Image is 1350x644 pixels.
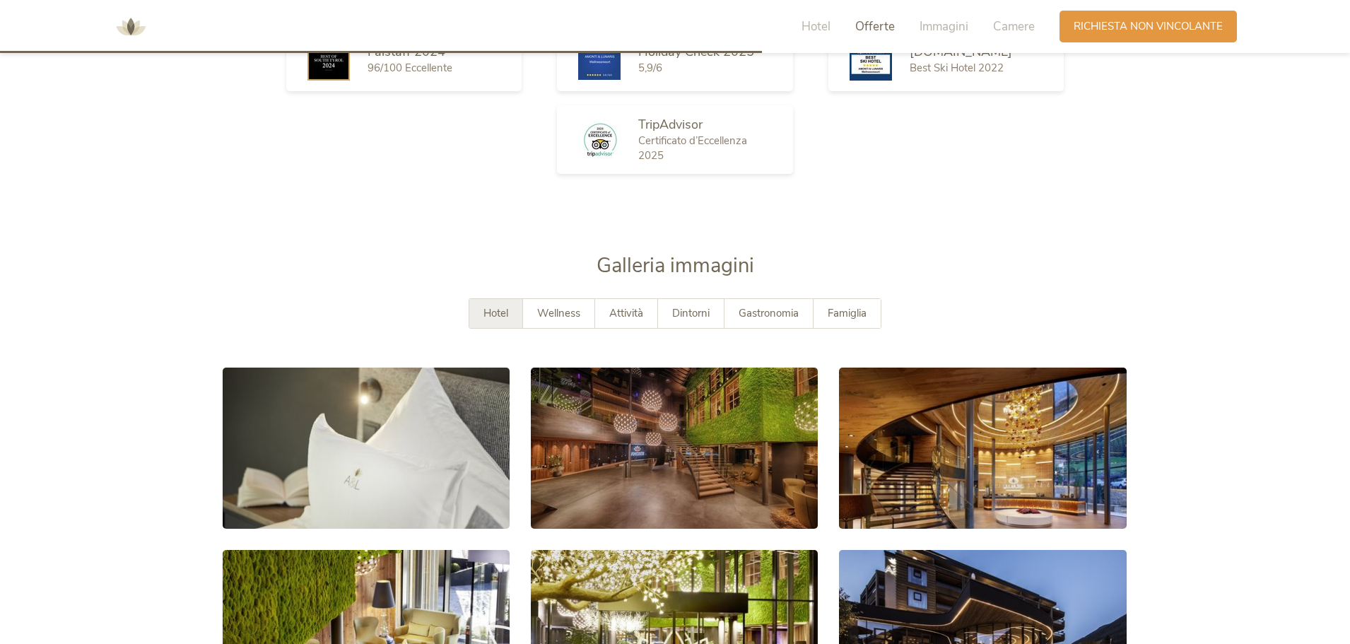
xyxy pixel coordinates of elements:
[672,306,710,320] span: Dintorni
[537,306,580,320] span: Wellness
[307,38,350,81] img: Falstaff 2024
[828,306,867,320] span: Famiglia
[638,134,747,163] span: Certificato d’Eccellenza 2025
[110,21,152,31] a: AMONTI & LUNARIS Wellnessresort
[368,61,452,75] span: 96/100 Eccellente
[910,43,1012,60] span: [DOMAIN_NAME]
[855,18,895,35] span: Offerte
[597,252,754,279] span: Galleria immagini
[850,38,892,81] img: Skiresort.de
[910,61,1004,75] span: Best Ski Hotel 2022
[578,120,621,159] img: TripAdvisor
[802,18,830,35] span: Hotel
[638,61,662,75] span: 5,9/6
[110,6,152,48] img: AMONTI & LUNARIS Wellnessresort
[739,306,799,320] span: Gastronomia
[920,18,968,35] span: Immagini
[1074,19,1223,34] span: Richiesta non vincolante
[483,306,508,320] span: Hotel
[638,43,754,60] span: Holiday Check 2025
[638,116,703,133] span: TripAdvisor
[609,306,643,320] span: Attività
[578,38,621,80] img: Holiday Check 2025
[993,18,1035,35] span: Camere
[368,43,445,60] span: Falstaff 2024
